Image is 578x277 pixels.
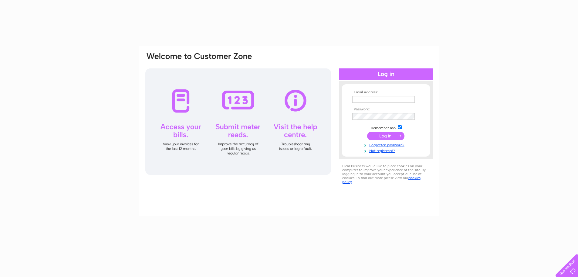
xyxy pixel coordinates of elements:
th: Email Address: [351,90,421,95]
a: Not registered? [352,147,421,153]
td: Remember me? [351,124,421,130]
a: Forgotten password? [352,142,421,147]
th: Password: [351,107,421,112]
div: Clear Business would like to place cookies on your computer to improve your experience of the sit... [339,161,433,187]
a: cookies policy [342,176,421,184]
input: Submit [367,132,404,140]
